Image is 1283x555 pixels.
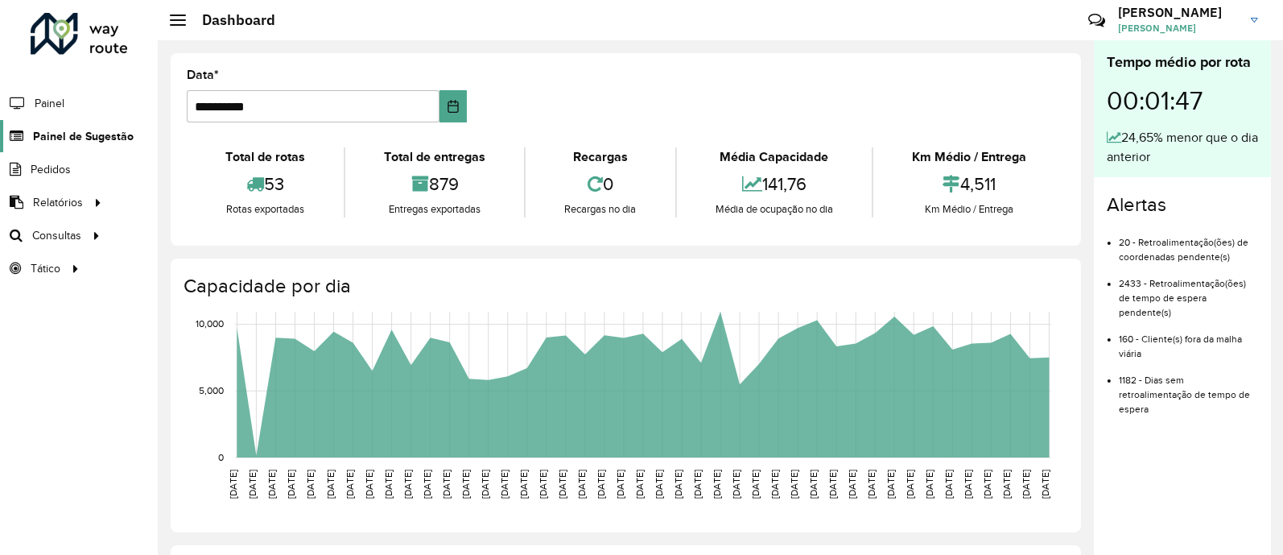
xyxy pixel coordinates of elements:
[402,470,413,499] text: [DATE]
[1118,21,1239,35] span: [PERSON_NAME]
[422,470,432,499] text: [DATE]
[31,161,71,178] span: Pedidos
[877,167,1061,201] div: 4,511
[460,470,471,499] text: [DATE]
[184,275,1065,298] h4: Capacidade por dia
[885,470,896,499] text: [DATE]
[1107,73,1258,128] div: 00:01:47
[31,260,60,277] span: Tático
[325,470,336,499] text: [DATE]
[518,470,529,499] text: [DATE]
[33,128,134,145] span: Painel de Sugestão
[187,65,219,85] label: Data
[349,167,520,201] div: 879
[191,167,340,201] div: 53
[480,470,490,499] text: [DATE]
[615,470,625,499] text: [DATE]
[1119,361,1258,416] li: 1182 - Dias sem retroalimentação de tempo de espera
[681,147,868,167] div: Média Capacidade
[596,470,606,499] text: [DATE]
[364,470,374,499] text: [DATE]
[877,147,1061,167] div: Km Médio / Entrega
[35,95,64,112] span: Painel
[499,470,509,499] text: [DATE]
[218,452,224,462] text: 0
[847,470,857,499] text: [DATE]
[191,201,340,217] div: Rotas exportadas
[963,470,973,499] text: [DATE]
[905,470,915,499] text: [DATE]
[530,167,670,201] div: 0
[1118,5,1239,20] h3: [PERSON_NAME]
[692,470,703,499] text: [DATE]
[286,470,296,499] text: [DATE]
[1119,264,1258,320] li: 2433 - Retroalimentação(ões) de tempo de espera pendente(s)
[344,470,355,499] text: [DATE]
[654,470,664,499] text: [DATE]
[1002,470,1013,499] text: [DATE]
[827,470,838,499] text: [DATE]
[673,470,683,499] text: [DATE]
[557,470,567,499] text: [DATE]
[439,90,467,122] button: Choose Date
[441,470,452,499] text: [DATE]
[681,201,868,217] div: Média de ocupação no dia
[924,470,934,499] text: [DATE]
[789,470,799,499] text: [DATE]
[186,11,275,29] h2: Dashboard
[1041,470,1051,499] text: [DATE]
[576,470,587,499] text: [DATE]
[530,147,670,167] div: Recargas
[191,147,340,167] div: Total de rotas
[383,470,394,499] text: [DATE]
[1079,3,1114,38] a: Contato Rápido
[866,470,877,499] text: [DATE]
[1119,320,1258,361] li: 160 - Cliente(s) fora da malha viária
[199,385,224,396] text: 5,000
[538,470,548,499] text: [DATE]
[634,470,645,499] text: [DATE]
[983,470,993,499] text: [DATE]
[731,470,741,499] text: [DATE]
[306,470,316,499] text: [DATE]
[196,319,224,329] text: 10,000
[1107,52,1258,73] div: Tempo médio por rota
[808,470,819,499] text: [DATE]
[769,470,780,499] text: [DATE]
[750,470,761,499] text: [DATE]
[1119,223,1258,264] li: 20 - Retroalimentação(ões) de coordenadas pendente(s)
[943,470,954,499] text: [DATE]
[1107,128,1258,167] div: 24,65% menor que o dia anterior
[712,470,722,499] text: [DATE]
[349,201,520,217] div: Entregas exportadas
[877,201,1061,217] div: Km Médio / Entrega
[349,147,520,167] div: Total de entregas
[1107,193,1258,217] h4: Alertas
[247,470,258,499] text: [DATE]
[530,201,670,217] div: Recargas no dia
[266,470,277,499] text: [DATE]
[228,470,238,499] text: [DATE]
[32,227,81,244] span: Consultas
[1021,470,1032,499] text: [DATE]
[33,194,83,211] span: Relatórios
[681,167,868,201] div: 141,76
